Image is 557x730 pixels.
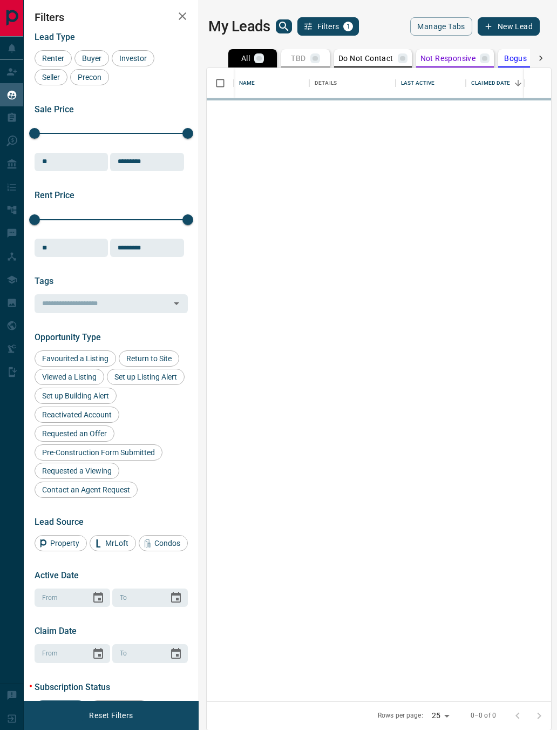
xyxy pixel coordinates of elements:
button: Open [169,296,184,311]
div: Seller [35,69,67,85]
span: Lead Type [35,32,75,42]
p: Rows per page: [378,711,423,720]
span: Set up Listing Alert [111,373,181,381]
div: MrLoft [90,535,136,551]
span: Rent Price [35,190,74,200]
span: Tags [35,276,53,286]
span: Seller [38,73,64,82]
span: Favourited a Listing [38,354,112,363]
button: Choose date [87,587,109,609]
button: Choose date [165,587,187,609]
p: Do Not Contact [338,55,393,62]
p: Bogus [504,55,527,62]
span: Viewed a Listing [38,373,100,381]
span: Requested a Viewing [38,467,116,475]
div: Details [315,68,337,98]
div: Reactivated Account [35,407,119,423]
span: Return to Site [123,354,175,363]
span: Opportunity Type [35,332,101,342]
h1: My Leads [208,18,270,35]
span: Sale Price [35,104,74,114]
span: Lead Source [35,517,84,527]
div: Buyer [74,50,109,66]
div: Set up Building Alert [35,388,117,404]
button: Choose date [165,643,187,665]
div: Return to Site [119,350,179,367]
p: 0–0 of 0 [471,711,496,720]
div: Precon [70,69,109,85]
h2: Filters [35,11,188,24]
div: Last Active [401,68,434,98]
div: Viewed a Listing [35,369,104,385]
div: Favourited a Listing [35,350,116,367]
span: MrLoft [101,539,132,547]
button: New Lead [478,17,540,36]
span: Set up Building Alert [38,391,113,400]
span: Property [46,539,83,547]
span: Pre-Construction Form Submitted [38,448,159,457]
p: TBD [291,55,305,62]
span: Investor [116,54,151,63]
div: Claimed Date [466,68,539,98]
span: Buyer [78,54,105,63]
span: Subscription Status [35,682,110,692]
button: Choose date [87,643,109,665]
span: Condos [151,539,184,547]
span: Contact an Agent Request [38,485,134,494]
div: Contact an Agent Request [35,482,138,498]
div: Pre-Construction Form Submitted [35,444,162,461]
div: Property [35,535,87,551]
div: Condos [139,535,188,551]
div: Details [309,68,396,98]
div: Last Active [396,68,466,98]
button: Manage Tabs [410,17,472,36]
button: search button [276,19,292,33]
div: Investor [112,50,154,66]
div: Requested a Viewing [35,463,119,479]
div: Name [234,68,309,98]
div: 25 [427,708,453,724]
span: Requested an Offer [38,429,111,438]
div: Requested an Offer [35,425,114,442]
button: Sort [511,76,526,91]
div: Name [239,68,255,98]
span: Active Date [35,570,79,580]
span: Renter [38,54,68,63]
div: Claimed Date [471,68,511,98]
span: 1 [344,23,352,30]
button: Reset Filters [82,706,140,725]
span: Precon [74,73,105,82]
p: All [241,55,250,62]
span: Reactivated Account [38,410,116,419]
div: Renter [35,50,72,66]
p: Not Responsive [420,55,476,62]
button: Filters1 [297,17,359,36]
span: Claim Date [35,626,77,636]
div: Set up Listing Alert [107,369,185,385]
